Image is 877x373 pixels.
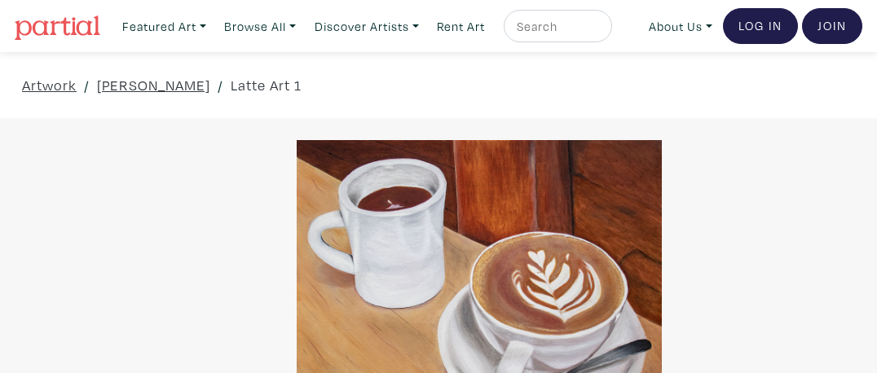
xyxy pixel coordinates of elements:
a: Rent Art [430,10,492,43]
input: Search [515,16,597,37]
a: Join [802,8,862,44]
a: [PERSON_NAME] [97,74,210,96]
a: Featured Art [115,10,214,43]
a: About Us [641,10,720,43]
a: Discover Artists [307,10,426,43]
a: Artwork [22,74,77,96]
a: Latte Art 1 [231,74,302,96]
a: Browse All [217,10,303,43]
span: / [218,74,223,96]
span: / [84,74,90,96]
a: Log In [723,8,798,44]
